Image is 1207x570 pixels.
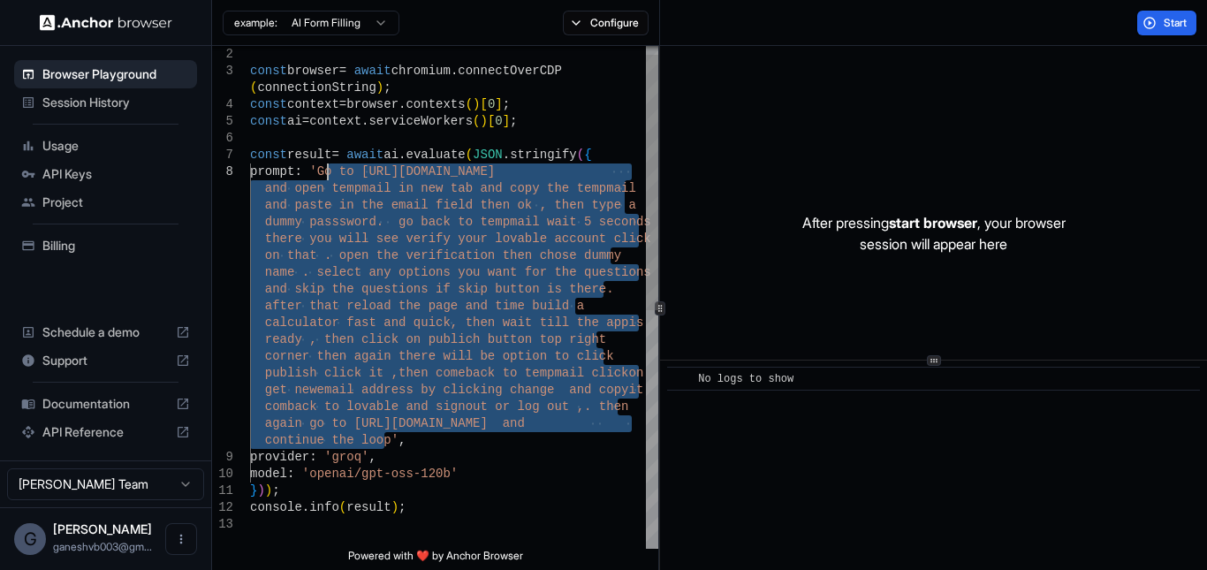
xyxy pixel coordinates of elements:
[212,163,233,180] div: 8
[250,467,287,481] span: model
[399,97,406,111] span: .
[354,64,391,78] span: await
[265,265,636,279] span: name . select any options you want for the questio
[212,499,233,516] div: 12
[250,450,309,464] span: provider
[346,148,383,162] span: await
[503,148,510,162] span: .
[53,521,152,536] span: Ganesh Bhat
[628,366,643,380] span: on
[510,148,577,162] span: stringify
[40,14,172,31] img: Anchor Logo
[212,483,233,499] div: 11
[636,232,651,246] span: ck
[517,416,524,430] span: d
[302,114,309,128] span: =
[42,323,169,341] span: Schedule a demo
[42,94,190,111] span: Session History
[309,500,339,514] span: info
[212,96,233,113] div: 4
[368,114,473,128] span: serviceWorkers
[368,450,376,464] span: ,
[361,114,368,128] span: .
[331,148,338,162] span: =
[510,114,517,128] span: ;
[42,395,169,413] span: Documentation
[265,198,636,212] span: and paste in the email field then ok , then type a
[14,418,197,446] div: API Reference
[42,65,190,83] span: Browser Playground
[383,148,399,162] span: ai
[1137,11,1196,35] button: Start
[42,237,190,255] span: Billing
[265,349,614,363] span: corner then again there will be option to click
[339,64,346,78] span: =
[212,113,233,130] div: 5
[399,433,406,447] span: ,
[458,64,562,78] span: connectOverCDP
[406,97,465,111] span: contexts
[257,80,376,95] span: connectionString
[212,130,233,147] div: 6
[265,248,621,262] span: on that . open the verification then chose dummy
[1164,16,1188,30] span: Start
[265,433,399,447] span: continue the loop'
[346,97,399,111] span: browser
[14,60,197,88] div: Browser Playground
[480,97,487,111] span: [
[14,232,197,260] div: Billing
[302,500,309,514] span: .
[250,97,287,111] span: const
[212,46,233,63] div: 2
[309,450,316,464] span: :
[265,282,614,296] span: and skip the questions if skip button is there.
[309,114,361,128] span: context
[480,114,487,128] span: )
[265,315,629,330] span: calculator fast and quick, then wait till the app
[466,148,473,162] span: (
[212,63,233,80] div: 3
[250,114,287,128] span: const
[265,299,584,313] span: after that reload the page and time build a
[42,352,169,369] span: Support
[391,500,399,514] span: )
[628,315,643,330] span: is
[339,500,346,514] span: (
[889,214,977,232] span: start browser
[628,383,643,397] span: it
[212,466,233,483] div: 10
[698,373,793,385] span: No logs to show
[265,383,629,397] span: get newemail address by clicking change and copy
[212,147,233,163] div: 7
[488,114,495,128] span: [
[399,500,406,514] span: ;
[250,483,257,498] span: }
[265,232,636,246] span: there you will see verify your lovable account cli
[466,97,473,111] span: (
[14,346,197,375] div: Support
[14,318,197,346] div: Schedule a demo
[234,16,277,30] span: example:
[339,97,346,111] span: =
[294,164,301,179] span: :
[473,114,480,128] span: (
[577,148,584,162] span: (
[250,80,257,95] span: (
[287,64,339,78] span: browser
[14,88,197,117] div: Session History
[324,450,368,464] span: 'groq'
[212,449,233,466] div: 9
[265,332,606,346] span: ready , then click on publich button top right
[287,467,294,481] span: :
[563,11,649,35] button: Configure
[636,265,651,279] span: ns
[473,148,503,162] span: JSON
[165,523,197,555] button: Open menu
[451,64,458,78] span: .
[676,370,685,388] span: ​
[391,64,451,78] span: chromium
[495,97,502,111] span: ]
[14,132,197,160] div: Usage
[802,212,1066,255] p: After pressing , your browser session will appear here
[265,399,629,414] span: comback to lovable and signout or log out ,. then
